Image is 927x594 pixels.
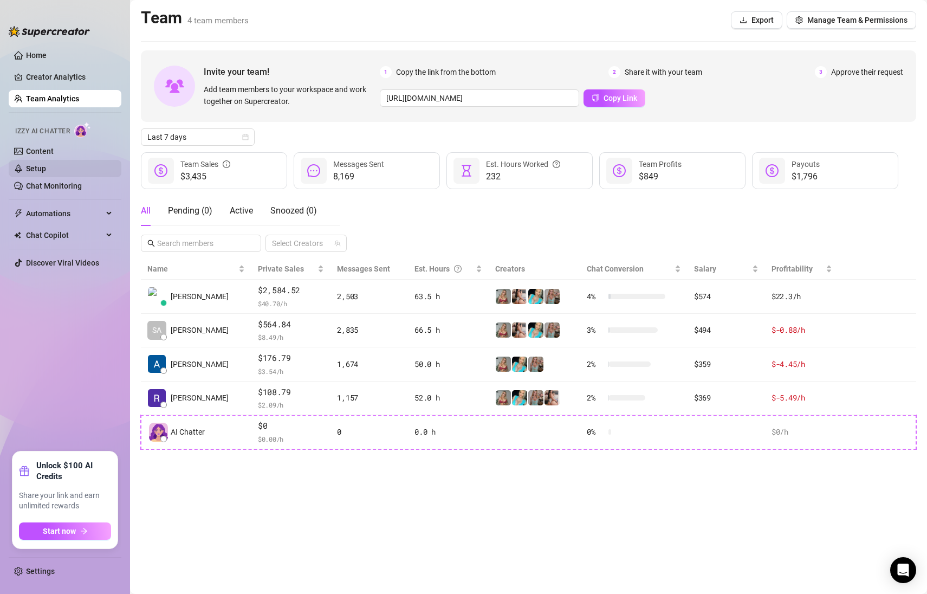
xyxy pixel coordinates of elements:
span: hourglass [460,164,473,177]
img: Mishamai [512,289,527,304]
span: Name [147,263,236,275]
span: 2 % [587,392,604,404]
img: Andrea Lozano [148,287,166,305]
span: team [334,240,341,247]
th: Creators [489,259,580,280]
span: Team Profits [639,160,682,169]
div: $574 [694,290,759,302]
span: Manage Team & Permissions [807,16,907,24]
span: $3,435 [180,170,230,183]
img: Chat Copilot [14,231,21,239]
span: $ 40.70 /h [258,298,324,309]
span: download [740,16,747,24]
img: AMANDA LOZANO [148,355,166,373]
span: [PERSON_NAME] [171,290,229,302]
div: $0 /h [772,426,832,438]
span: Invite your team! [204,65,380,79]
div: Pending ( 0 ) [168,204,212,217]
span: [PERSON_NAME] [171,392,229,404]
img: Mishamai [512,322,527,338]
span: calendar [242,134,249,140]
div: $-0.88 /h [772,324,832,336]
span: Start now [43,527,76,535]
div: 0.0 h [414,426,482,438]
input: Search members [157,237,246,249]
span: $ 2.09 /h [258,399,324,410]
img: Laura [544,322,560,338]
div: All [141,204,151,217]
span: Izzy AI Chatter [15,126,70,137]
span: Share your link and earn unlimited rewards [19,490,111,512]
img: Emily [528,322,543,338]
span: question-circle [454,263,462,275]
span: $ 3.54 /h [258,366,324,377]
span: Chat Copilot [26,227,103,244]
span: Chat Conversion [587,264,644,273]
span: dollar-circle [613,164,626,177]
button: Start nowarrow-right [19,522,111,540]
div: 2,835 [337,324,401,336]
img: AI Chatter [74,122,91,138]
img: Emily [512,357,527,372]
a: Creator Analytics [26,68,113,86]
span: 232 [486,170,560,183]
a: Settings [26,567,55,576]
div: $22.3 /h [772,290,832,302]
div: Open Intercom Messenger [890,557,916,583]
span: Approve their request [831,66,903,78]
div: 50.0 h [414,358,482,370]
span: gift [19,466,30,476]
span: Snoozed ( 0 ) [270,205,317,216]
a: Content [26,147,54,156]
span: Share it with your team [625,66,702,78]
th: Name [141,259,251,280]
span: Profitability [772,264,813,273]
span: Copy the link from the bottom [396,66,496,78]
button: Copy Link [584,89,645,107]
span: copy [592,94,599,101]
a: Team Analytics [26,94,79,103]
a: Discover Viral Videos [26,259,99,267]
span: info-circle [223,158,230,170]
div: 2,503 [337,290,401,302]
span: Active [230,205,253,216]
span: 4 % [587,290,604,302]
span: $ 8.49 /h [258,332,324,343]
span: Last 7 days [147,129,248,145]
strong: Unlock $100 AI Credits [36,460,111,482]
span: arrow-right [80,527,88,535]
a: Setup [26,164,46,173]
span: Export [751,16,774,24]
img: Rose Cazares [148,389,166,407]
h2: Team [141,8,249,28]
span: 2 [608,66,620,78]
span: Salary [694,264,716,273]
span: [PERSON_NAME] [171,324,229,336]
span: question-circle [553,158,560,170]
span: 2 % [587,358,604,370]
div: 1,157 [337,392,401,404]
span: $176.79 [258,352,324,365]
span: 8,169 [333,170,384,183]
span: $2,584.52 [258,284,324,297]
img: Laura [496,390,511,405]
span: 1 [380,66,392,78]
span: 3 % [587,324,604,336]
div: 66.5 h [414,324,482,336]
span: $0 [258,419,324,432]
span: setting [795,16,803,24]
div: $359 [694,358,759,370]
div: Est. Hours [414,263,474,275]
span: AI Chatter [171,426,205,438]
button: Export [731,11,782,29]
span: $1,796 [792,170,820,183]
img: Emily [528,289,543,304]
span: message [307,164,320,177]
span: dollar-circle [766,164,779,177]
div: $-5.49 /h [772,392,832,404]
span: thunderbolt [14,209,23,218]
button: Manage Team & Permissions [787,11,916,29]
img: Laura [544,289,560,304]
a: Home [26,51,47,60]
div: $369 [694,392,759,404]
